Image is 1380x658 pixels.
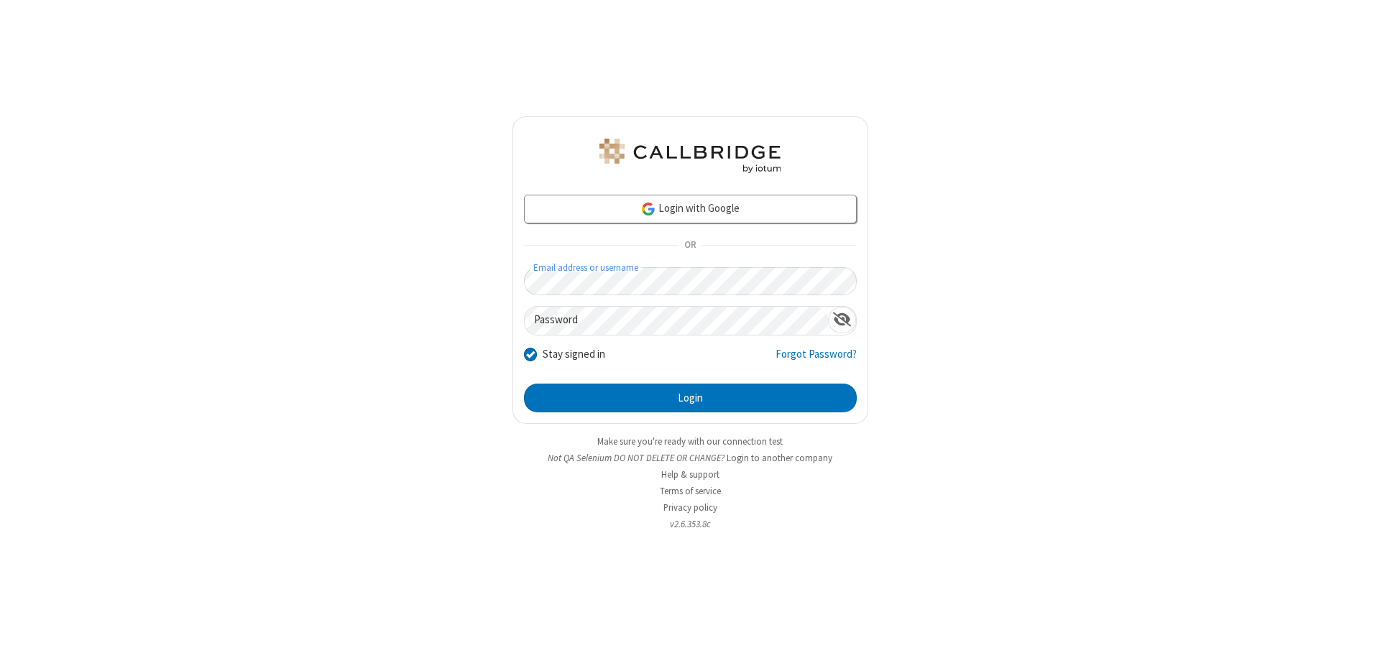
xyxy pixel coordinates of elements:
li: v2.6.353.8c [512,517,868,531]
a: Make sure you're ready with our connection test [597,435,783,448]
div: Show password [828,307,856,333]
span: OR [678,236,701,256]
a: Login with Google [524,195,857,223]
button: Login [524,384,857,412]
a: Privacy policy [663,501,717,514]
input: Email address or username [524,267,857,295]
input: Password [525,307,828,335]
a: Terms of service [660,485,721,497]
a: Forgot Password? [776,346,857,374]
label: Stay signed in [543,346,605,363]
img: google-icon.png [640,201,656,217]
a: Help & support [661,468,719,481]
iframe: Chat [1344,621,1369,648]
button: Login to another company [727,451,832,465]
img: QA Selenium DO NOT DELETE OR CHANGE [597,139,783,173]
li: Not QA Selenium DO NOT DELETE OR CHANGE? [512,451,868,465]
